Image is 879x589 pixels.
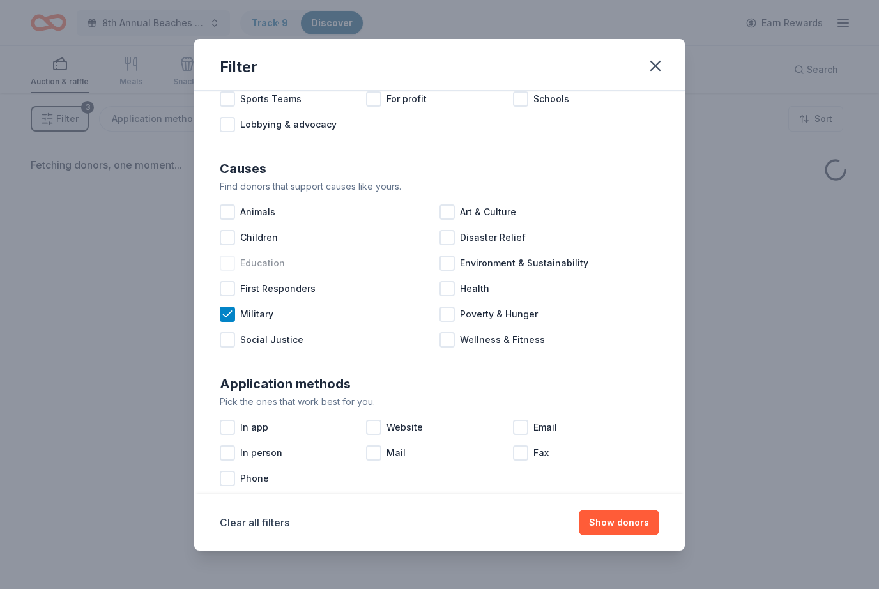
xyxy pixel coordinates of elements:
[533,420,557,435] span: Email
[240,117,337,132] span: Lobbying & advocacy
[220,374,659,394] div: Application methods
[220,394,659,409] div: Pick the ones that work best for you.
[460,204,516,220] span: Art & Culture
[240,445,282,461] span: In person
[460,332,545,348] span: Wellness & Fitness
[533,445,549,461] span: Fax
[240,332,303,348] span: Social Justice
[386,420,423,435] span: Website
[240,204,275,220] span: Animals
[240,471,269,486] span: Phone
[220,515,289,530] button: Clear all filters
[460,256,588,271] span: Environment & Sustainability
[460,307,538,322] span: Poverty & Hunger
[220,158,659,179] div: Causes
[240,420,268,435] span: In app
[579,510,659,535] button: Show donors
[220,179,659,194] div: Find donors that support causes like yours.
[533,91,569,107] span: Schools
[386,91,427,107] span: For profit
[240,281,316,296] span: First Responders
[240,230,278,245] span: Children
[386,445,406,461] span: Mail
[240,91,302,107] span: Sports Teams
[460,281,489,296] span: Health
[460,230,526,245] span: Disaster Relief
[220,57,257,77] div: Filter
[240,256,285,271] span: Education
[240,307,273,322] span: Military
